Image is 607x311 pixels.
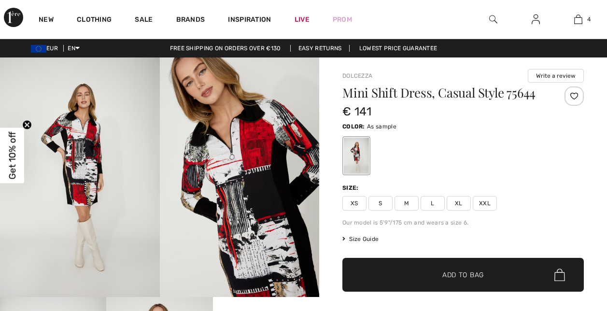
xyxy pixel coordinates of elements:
[442,270,484,280] span: Add to Bag
[447,196,471,211] span: XL
[39,15,54,26] a: New
[344,138,369,174] div: As sample
[489,14,497,25] img: search the website
[342,72,372,79] a: Dolcezza
[295,14,310,25] a: Live
[342,258,584,292] button: Add to Bag
[290,45,350,52] a: Easy Returns
[554,269,565,281] img: Bag.svg
[528,69,584,83] button: Write a review
[421,196,445,211] span: L
[4,8,23,27] img: 1ère Avenue
[31,45,62,52] span: EUR
[532,14,540,25] img: My Info
[7,132,18,180] span: Get 10% off
[574,14,582,25] img: My Bag
[77,15,112,26] a: Clothing
[342,196,367,211] span: XS
[342,235,379,243] span: Size Guide
[176,15,205,26] a: Brands
[587,15,591,24] span: 4
[342,105,372,118] span: € 141
[342,218,584,227] div: Our model is 5'9"/175 cm and wears a size 6.
[22,120,32,130] button: Close teaser
[162,45,289,52] a: Free shipping on orders over €130
[395,196,419,211] span: M
[135,15,153,26] a: Sale
[31,45,46,53] img: Euro
[473,196,497,211] span: XXL
[367,123,396,130] span: As sample
[352,45,445,52] a: Lowest Price Guarantee
[160,57,320,297] img: Mini Shift Dress, Casual Style 75644. 2
[342,86,544,99] h1: Mini Shift Dress, Casual Style 75644
[557,14,599,25] a: 4
[342,184,361,192] div: Size:
[368,196,393,211] span: S
[228,15,271,26] span: Inspiration
[333,14,352,25] a: Prom
[342,123,365,130] span: Color:
[68,45,80,52] span: EN
[524,14,548,26] a: Sign In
